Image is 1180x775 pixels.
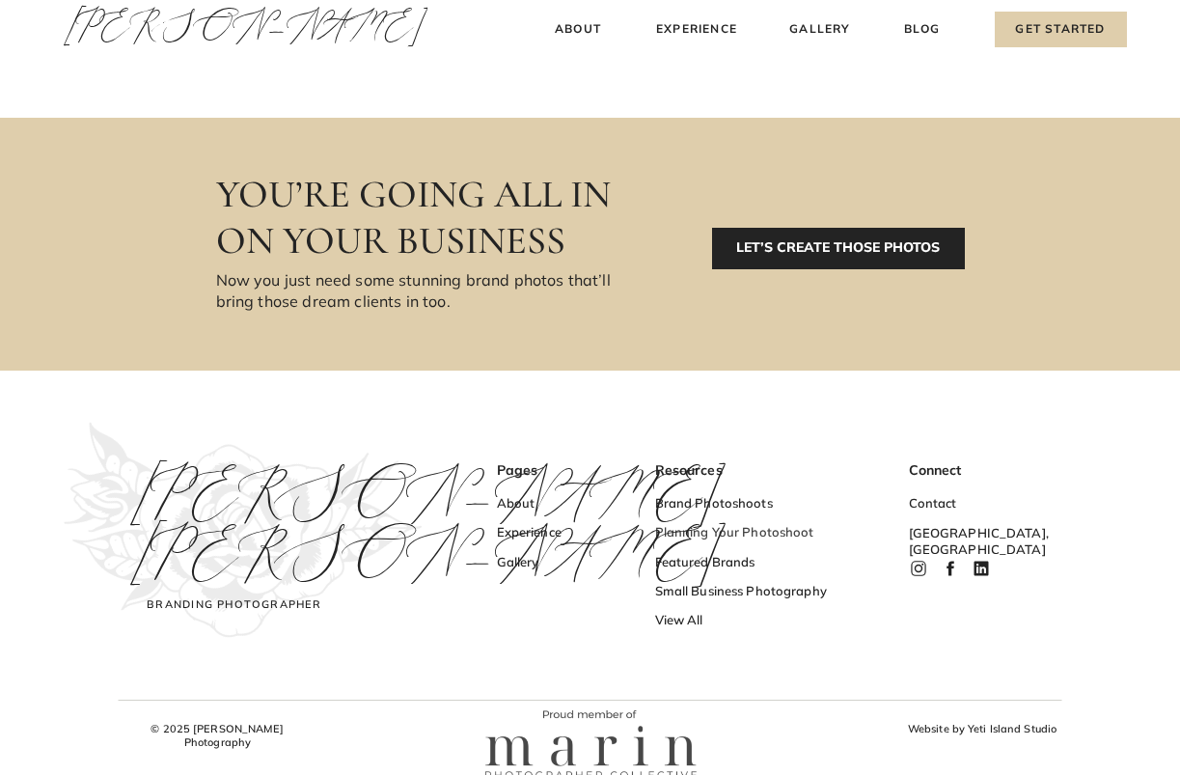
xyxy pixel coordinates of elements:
[130,467,352,589] h3: [PERSON_NAME] [PERSON_NAME]
[655,554,843,574] a: Featured Brands
[216,269,616,318] h3: Now you just need some stunning brand photos that’ll bring those dream clients in too.
[712,228,965,269] a: LET’S CREATE THOSE PHOTOS
[655,524,843,544] a: Planning Your Photoshoot
[903,722,1062,742] a: Website by Yeti Island Studio
[550,19,607,40] a: About
[654,19,740,40] a: Experience
[142,597,328,618] h3: Branding Photographer
[655,495,843,515] a: Brand Photoshoots
[909,461,1024,482] h3: Connect
[130,467,352,589] a: [PERSON_NAME][PERSON_NAME]
[788,19,853,40] a: Gallery
[655,612,843,632] a: View All
[655,583,843,603] a: Small Business Photography
[119,722,317,742] h3: © 2025 [PERSON_NAME] Photography
[900,19,945,40] a: Blog
[909,495,1024,515] a: Contact
[909,525,1034,545] h3: [GEOGRAPHIC_DATA], [GEOGRAPHIC_DATA]
[995,12,1127,47] a: Get Started
[216,171,616,270] h3: You’re going all in on your business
